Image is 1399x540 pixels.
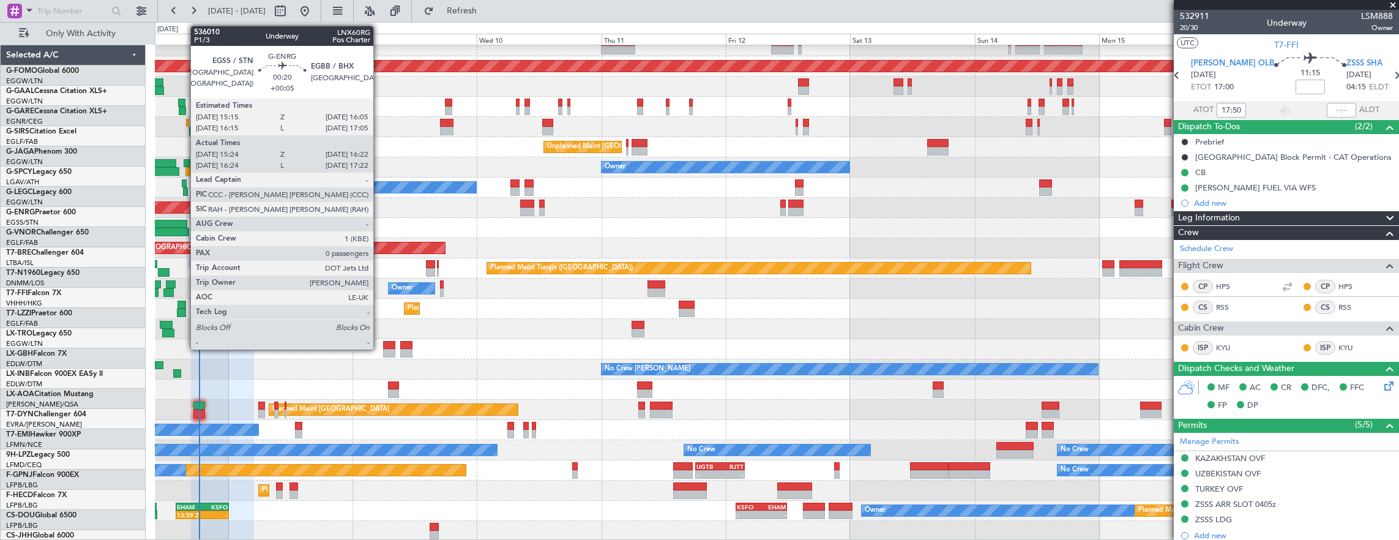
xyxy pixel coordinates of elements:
[737,511,761,519] div: -
[602,34,726,45] div: Thu 11
[1355,120,1373,133] span: (2/2)
[1218,400,1227,412] span: FP
[6,400,78,409] a: [PERSON_NAME]/QSA
[220,261,248,268] div: ZSSS
[1346,81,1366,94] span: 04:15
[13,24,133,43] button: Only With Activity
[761,503,786,511] div: EHAM
[1338,302,1366,313] a: RSS
[687,441,715,459] div: No Crew
[1178,211,1240,225] span: Leg Information
[696,463,720,470] div: UGTB
[1193,301,1213,314] div: CS
[6,88,107,95] a: G-GAALCessna Citation XLS+
[177,503,203,511] div: EHAM
[1061,461,1089,479] div: No Crew
[1338,342,1366,353] a: KYU
[6,501,38,510] a: LFPB/LBG
[1247,400,1258,412] span: DP
[6,339,43,348] a: EGGW/LTN
[1195,514,1232,525] div: ZSSS LDG
[6,97,43,106] a: EGGW/LTN
[6,370,30,378] span: LX-INB
[6,148,77,156] a: G-JAGAPhenom 300
[6,532,74,539] a: CS-JHHGlobal 6000
[761,511,786,519] div: -
[6,391,94,398] a: LX-AOACitation Mustang
[1195,167,1206,178] div: CB
[1355,418,1373,431] span: (5/5)
[1138,501,1331,520] div: Planned Maint [GEOGRAPHIC_DATA] ([GEOGRAPHIC_DATA])
[547,138,745,156] div: Unplanned Maint [GEOGRAPHIC_DATA] ([PERSON_NAME] Intl)
[6,249,84,257] a: T7-BREChallenger 604
[1193,280,1213,293] div: CP
[6,451,31,459] span: 9H-LPZ
[6,178,39,187] a: LGAV/ATH
[1315,301,1335,314] div: CS
[272,400,389,419] div: Planned Maint [GEOGRAPHIC_DATA]
[103,34,228,45] div: Sun 7
[720,463,744,470] div: RJTT
[1178,259,1223,273] span: Flight Crew
[6,512,35,519] span: CS-DOU
[605,158,625,176] div: Owner
[1099,34,1223,45] div: Mon 15
[6,521,38,530] a: LFPB/LBG
[6,380,42,389] a: EDLW/DTM
[6,88,34,95] span: G-GAAL
[1216,281,1244,292] a: HPS
[6,269,40,277] span: T7-N1960
[6,279,44,288] a: DNMM/LOS
[6,218,39,227] a: EGSS/STN
[6,451,70,459] a: 9H-LPZLegacy 500
[1177,37,1198,48] button: UTC
[726,34,850,45] div: Fri 12
[1194,198,1393,208] div: Add new
[975,34,1099,45] div: Sun 14
[6,512,76,519] a: CS-DOUGlobal 6500
[1218,382,1229,394] span: MF
[6,209,76,216] a: G-ENRGPraetor 600
[157,24,178,35] div: [DATE]
[6,238,38,247] a: EGLF/FAB
[720,471,744,478] div: -
[1311,382,1330,394] span: DFC,
[6,148,34,156] span: G-JAGA
[6,471,32,479] span: F-GPNJ
[6,411,34,418] span: T7-DYN
[865,501,886,520] div: Owner
[6,330,32,337] span: LX-TRO
[6,168,32,176] span: G-SPCY
[1267,17,1307,29] div: Underway
[1191,58,1274,70] span: [PERSON_NAME] OLB
[6,189,72,196] a: G-LEGCLegacy 600
[6,471,79,479] a: F-GPNJFalcon 900EX
[1361,10,1393,23] span: LSM888
[1191,81,1211,94] span: ETOT
[418,1,491,21] button: Refresh
[6,492,33,499] span: F-HECD
[228,34,353,45] div: Mon 8
[1346,58,1382,70] span: ZSSS SHA
[6,258,34,268] a: LTBA/ISL
[6,168,72,176] a: G-SPCYLegacy 650
[1195,137,1224,147] div: Prebrief
[1195,453,1265,463] div: KAZAKHSTAN OVF
[1361,23,1393,33] span: Owner
[1300,67,1320,80] span: 11:15
[1191,69,1216,81] span: [DATE]
[1195,152,1392,162] div: [GEOGRAPHIC_DATA] Block Permit - CAT Operations
[436,7,488,15] span: Refresh
[737,503,761,511] div: KSFO
[477,34,601,45] div: Wed 10
[1195,499,1276,509] div: ZSSS ARR SLOT 0405z
[6,391,34,398] span: LX-AOA
[6,460,42,470] a: LFMD/CEQ
[1250,382,1261,394] span: AC
[6,269,80,277] a: T7-N1960Legacy 650
[1346,69,1371,81] span: [DATE]
[6,420,82,429] a: EVRA/[PERSON_NAME]
[1274,39,1299,51] span: T7-FFI
[1338,281,1366,292] a: HPS
[196,269,225,276] div: 17:50 Z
